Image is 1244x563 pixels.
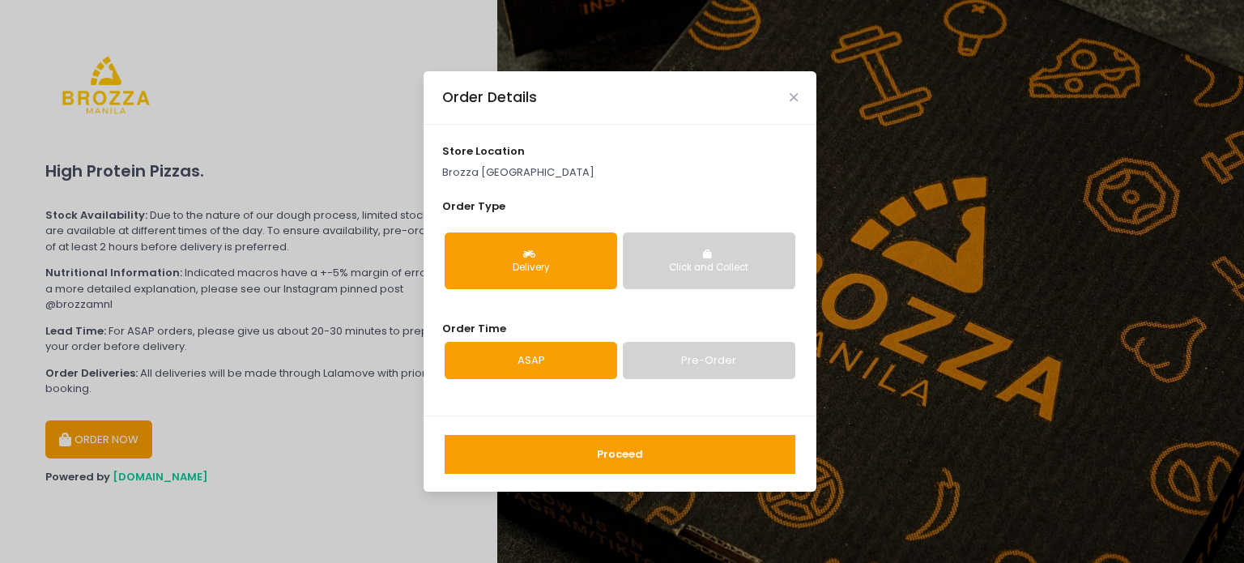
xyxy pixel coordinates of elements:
[790,93,798,101] button: Close
[442,87,537,108] div: Order Details
[623,342,795,379] a: Pre-Order
[445,232,617,289] button: Delivery
[445,342,617,379] a: ASAP
[442,321,506,336] span: Order Time
[634,261,784,275] div: Click and Collect
[442,198,505,214] span: Order Type
[623,232,795,289] button: Click and Collect
[442,143,525,159] span: store location
[445,435,795,474] button: Proceed
[442,164,799,181] p: Brozza [GEOGRAPHIC_DATA]
[456,261,606,275] div: Delivery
